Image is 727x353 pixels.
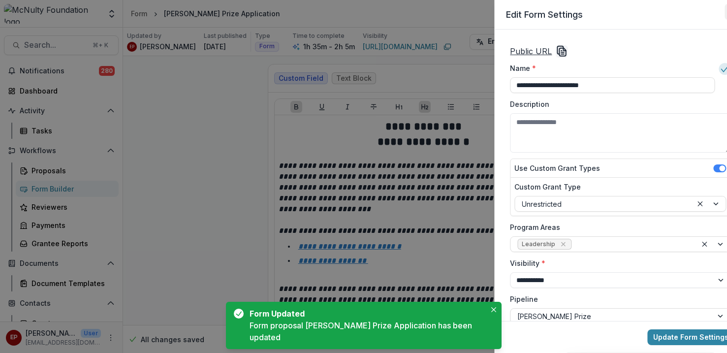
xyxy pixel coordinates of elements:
div: Remove Leadership [558,239,568,249]
div: Form Updated [250,308,482,320]
div: Clear selected options [698,238,710,250]
div: Form proposal [PERSON_NAME] Prize Application has been updated [250,320,486,343]
label: Custom Grant Type [514,182,720,192]
div: Clear selected options [694,198,706,210]
a: Public URL [510,45,552,57]
label: Visibility [510,258,725,268]
svg: Copy Link [556,45,568,57]
label: Pipeline [510,294,725,304]
label: Description [510,99,725,109]
label: Name [510,63,709,73]
label: Use Custom Grant Types [514,163,600,173]
span: Leadership [522,241,555,248]
button: Close [488,304,500,316]
u: Public URL [510,46,552,56]
label: Program Areas [510,222,725,232]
